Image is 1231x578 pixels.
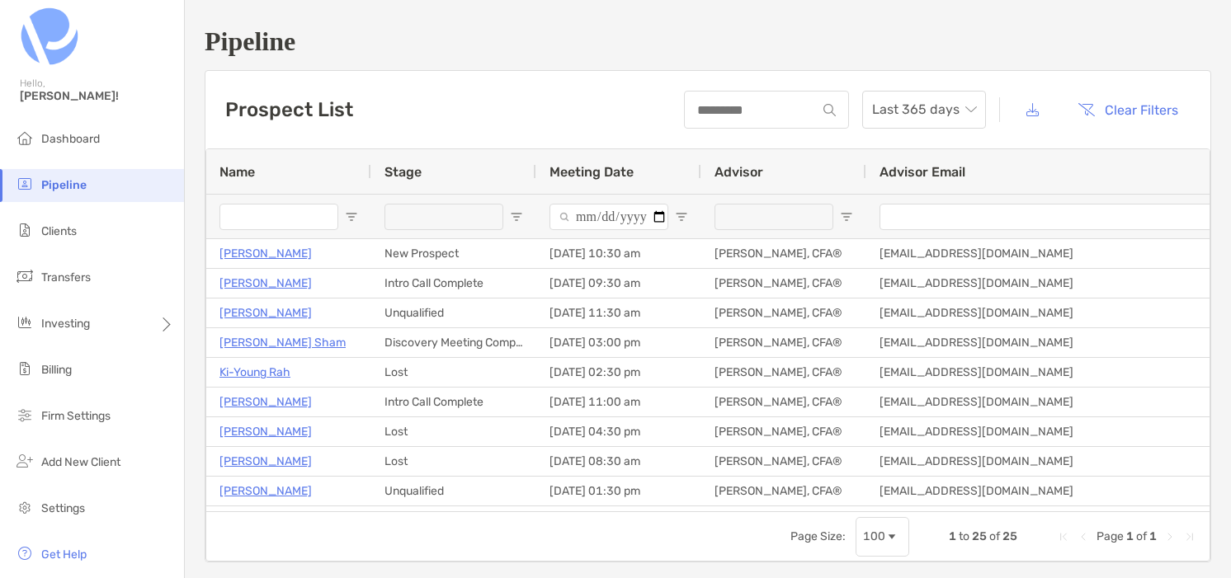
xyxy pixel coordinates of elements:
div: [PERSON_NAME], CFA® [701,447,866,476]
div: Page Size [856,517,909,557]
img: pipeline icon [15,174,35,194]
div: [DATE] 11:00 am [536,388,701,416]
input: Meeting Date Filter Input [549,204,668,230]
img: investing icon [15,312,35,332]
div: Next Page [1163,530,1177,543]
div: [DATE] 03:00 pm [536,328,701,357]
div: Page Size: [790,529,846,543]
div: Discovery Meeting Complete [371,328,536,357]
span: Settings [41,501,85,515]
div: First Page [1057,530,1070,543]
img: transfers icon [15,266,35,286]
div: [PERSON_NAME], CFA® [701,298,866,327]
div: [PERSON_NAME], CFA® [701,328,866,357]
div: New Prospect [371,239,536,268]
div: [DATE] 11:30 am [536,298,701,327]
div: Lost [371,417,536,446]
a: [PERSON_NAME] [219,481,312,501]
div: [DATE] 02:30 pm [536,358,701,387]
div: Intro Call Complete [371,269,536,298]
span: [PERSON_NAME]! [20,89,174,103]
span: of [1136,529,1147,543]
div: [DATE] 10:30 am [536,239,701,268]
img: Zoe Logo [20,7,79,66]
a: [PERSON_NAME] [219,243,312,264]
div: [DATE] 04:30 pm [536,417,701,446]
span: Pipeline [41,178,87,192]
button: Open Filter Menu [840,210,853,223]
div: Lost [371,358,536,387]
img: add_new_client icon [15,451,35,471]
img: dashboard icon [15,128,35,148]
span: 1 [1126,529,1134,543]
span: to [959,529,969,543]
a: [PERSON_NAME] [219,421,312,442]
img: clients icon [15,220,35,240]
img: billing icon [15,359,35,378]
span: Meeting Date [549,164,634,180]
div: [PERSON_NAME], CFA® [701,269,866,298]
div: 100 [863,529,885,543]
button: Open Filter Menu [510,210,523,223]
img: get-help icon [15,543,35,563]
span: Investing [41,317,90,331]
span: of [989,529,1000,543]
span: 1 [949,529,956,543]
span: Transfers [41,270,91,284]
span: 25 [1002,529,1017,543]
span: Add New Client [41,455,120,469]
div: Intro Call Complete [371,388,536,416]
img: settings icon [15,497,35,517]
div: Unqualified [371,477,536,505]
button: Clear Filters [1065,92,1191,128]
span: Dashboard [41,132,100,146]
h1: Pipeline [205,26,1211,57]
input: Name Filter Input [219,204,338,230]
h3: Prospect List [225,98,353,121]
button: Open Filter Menu [345,210,358,223]
div: [PERSON_NAME], CFA® [701,417,866,446]
div: [DATE] 01:30 pm [536,477,701,505]
span: Name [219,164,255,180]
div: [DATE] 09:30 am [536,269,701,298]
span: Stage [384,164,422,180]
span: Billing [41,363,72,377]
a: [PERSON_NAME] Sham [219,332,346,353]
img: input icon [823,104,836,116]
span: 25 [972,529,987,543]
div: [PERSON_NAME], CFA® [701,388,866,416]
div: Lost [371,447,536,476]
a: Ki-Young Rah [219,362,290,383]
span: Advisor Email [880,164,965,180]
a: [PERSON_NAME] [219,303,312,323]
div: [DATE] 08:30 am [536,447,701,476]
a: [PERSON_NAME] [219,451,312,472]
div: Unqualified [371,298,536,327]
div: [PERSON_NAME], CFA® [701,358,866,387]
span: Get Help [41,547,87,562]
span: Page [1097,529,1124,543]
button: Open Filter Menu [675,210,688,223]
span: 1 [1149,529,1157,543]
a: [PERSON_NAME] [219,392,312,412]
span: Firm Settings [41,409,111,423]
img: firm-settings icon [15,405,35,425]
span: Clients [41,224,77,238]
span: Advisor [715,164,763,180]
div: [PERSON_NAME], CFA® [701,239,866,268]
a: [PERSON_NAME] [219,273,312,294]
div: Last Page [1183,530,1196,543]
div: Previous Page [1077,530,1090,543]
div: [PERSON_NAME], CFA® [701,477,866,505]
span: Last 365 days [872,92,976,128]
